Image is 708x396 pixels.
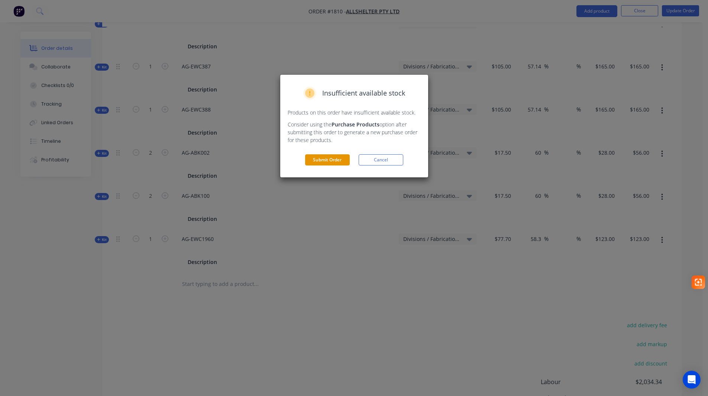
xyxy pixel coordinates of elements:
[332,121,379,128] strong: Purchase Products
[359,154,403,165] button: Cancel
[305,154,350,165] button: Submit Order
[288,120,421,144] p: Consider using the option after submitting this order to generate a new purchase order for these ...
[288,109,421,116] p: Products on this order have insufficient available stock.
[683,371,701,389] div: Open Intercom Messenger
[322,88,405,98] span: Insufficient available stock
